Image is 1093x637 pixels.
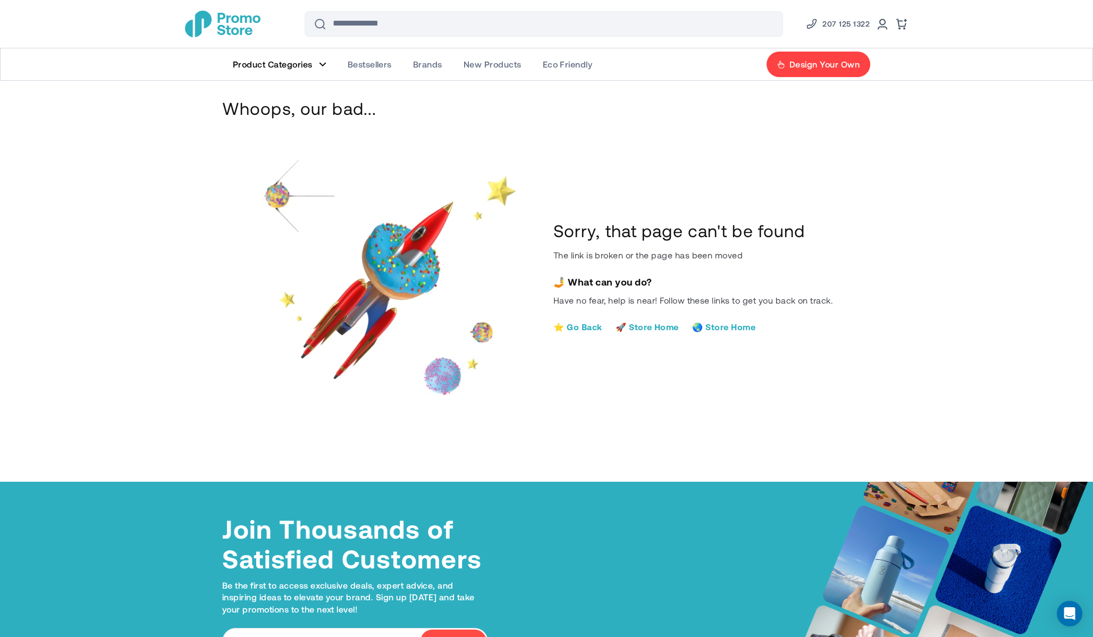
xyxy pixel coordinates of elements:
[260,157,522,410] img: Page 404
[185,11,260,37] a: store logo
[766,51,871,78] a: Design Your Own
[1057,601,1082,626] div: Open Intercom Messenger
[822,18,870,30] span: 207 125 1322
[532,48,603,80] a: Eco Friendly
[402,48,453,80] a: Brands
[348,59,392,70] span: Bestsellers
[222,580,488,615] p: Be the first to access exclusive deals, expert advice, and inspiring ideas to elevate your brand....
[789,59,860,70] span: Design Your Own
[337,48,402,80] a: Bestsellers
[222,97,871,120] h1: Whoops, our bad...
[553,322,602,332] a: Go Back
[553,295,833,306] p: Have no fear, help is near! Follow these links to get you back on track.
[222,48,337,80] a: Product Categories
[543,59,593,70] span: Eco Friendly
[413,59,442,70] span: Brands
[464,59,522,70] span: New Products
[453,48,532,80] a: New Products
[553,219,833,242] h1: Sorry, that page can't be found
[692,322,755,332] a: Store Home
[553,276,833,287] h3: What can you do?
[222,514,488,573] h4: Join Thousands of Satisfied Customers
[616,322,679,332] a: Store Home
[553,250,833,261] p: The link is broken or the page has been moved
[233,59,313,70] span: Product Categories
[805,18,870,30] a: Phone
[185,11,260,37] img: Promotional Merchandise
